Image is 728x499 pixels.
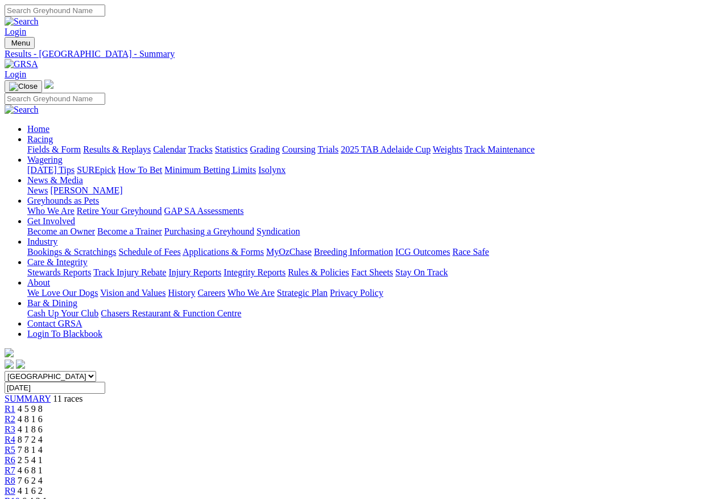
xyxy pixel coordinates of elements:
[5,404,15,414] span: R1
[18,414,43,424] span: 4 8 1 6
[27,267,723,278] div: Care & Integrity
[227,288,275,298] a: Who We Are
[27,257,88,267] a: Care & Integrity
[5,348,14,357] img: logo-grsa-white.png
[395,267,448,277] a: Stay On Track
[27,278,50,287] a: About
[168,267,221,277] a: Injury Reports
[5,80,42,93] button: Toggle navigation
[465,145,535,154] a: Track Maintenance
[452,247,489,257] a: Race Safe
[27,216,75,226] a: Get Involved
[330,288,383,298] a: Privacy Policy
[5,445,15,455] a: R5
[27,308,723,319] div: Bar & Dining
[197,288,225,298] a: Careers
[27,226,723,237] div: Get Involved
[101,308,241,318] a: Chasers Restaurant & Function Centre
[5,360,14,369] img: facebook.svg
[5,105,39,115] img: Search
[18,476,43,485] span: 7 6 2 4
[5,455,15,465] a: R6
[18,424,43,434] span: 4 1 8 6
[5,59,38,69] img: GRSA
[27,247,723,257] div: Industry
[168,288,195,298] a: History
[183,247,264,257] a: Applications & Forms
[27,237,57,246] a: Industry
[341,145,431,154] a: 2025 TAB Adelaide Cup
[27,196,99,205] a: Greyhounds as Pets
[5,17,39,27] img: Search
[27,185,48,195] a: News
[277,288,328,298] a: Strategic Plan
[27,206,75,216] a: Who We Are
[18,465,43,475] span: 4 6 8 1
[27,124,49,134] a: Home
[27,145,81,154] a: Fields & Form
[395,247,450,257] a: ICG Outcomes
[27,206,723,216] div: Greyhounds as Pets
[215,145,248,154] a: Statistics
[27,298,77,308] a: Bar & Dining
[18,486,43,496] span: 4 1 6 2
[77,206,162,216] a: Retire Your Greyhound
[27,165,723,175] div: Wagering
[100,288,166,298] a: Vision and Values
[18,445,43,455] span: 7 8 1 4
[53,394,82,403] span: 11 races
[433,145,462,154] a: Weights
[257,226,300,236] a: Syndication
[5,486,15,496] a: R9
[5,37,35,49] button: Toggle navigation
[5,424,15,434] a: R3
[5,69,26,79] a: Login
[27,155,63,164] a: Wagering
[50,185,122,195] a: [PERSON_NAME]
[27,308,98,318] a: Cash Up Your Club
[83,145,151,154] a: Results & Replays
[97,226,162,236] a: Become a Trainer
[77,165,115,175] a: SUREpick
[93,267,166,277] a: Track Injury Rebate
[317,145,338,154] a: Trials
[44,80,53,89] img: logo-grsa-white.png
[153,145,186,154] a: Calendar
[5,465,15,475] a: R7
[314,247,393,257] a: Breeding Information
[18,404,43,414] span: 4 5 9 8
[5,435,15,444] a: R4
[5,5,105,17] input: Search
[258,165,286,175] a: Isolynx
[27,134,53,144] a: Racing
[27,319,82,328] a: Contact GRSA
[164,165,256,175] a: Minimum Betting Limits
[250,145,280,154] a: Grading
[5,414,15,424] a: R2
[5,476,15,485] a: R8
[9,82,38,91] img: Close
[118,247,180,257] a: Schedule of Fees
[188,145,213,154] a: Tracks
[5,394,51,403] a: SUMMARY
[16,360,25,369] img: twitter.svg
[5,93,105,105] input: Search
[288,267,349,277] a: Rules & Policies
[27,267,91,277] a: Stewards Reports
[27,145,723,155] div: Racing
[27,329,102,339] a: Login To Blackbook
[164,206,244,216] a: GAP SA Assessments
[224,267,286,277] a: Integrity Reports
[27,288,723,298] div: About
[5,49,723,59] a: Results - [GEOGRAPHIC_DATA] - Summary
[27,175,83,185] a: News & Media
